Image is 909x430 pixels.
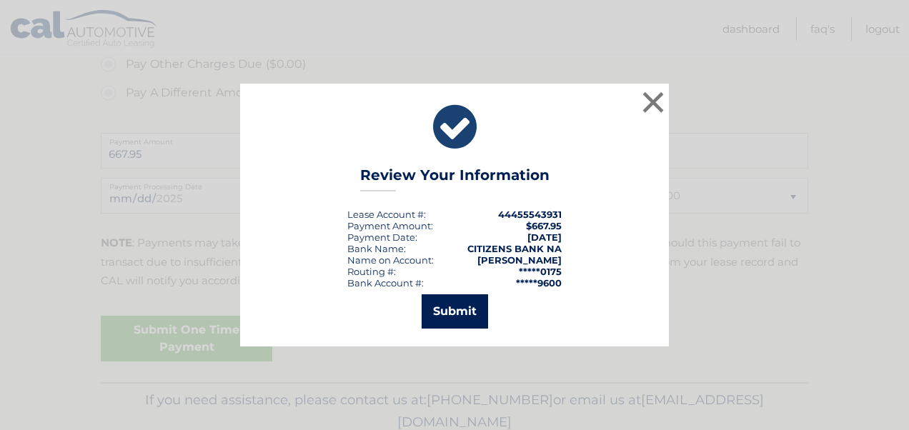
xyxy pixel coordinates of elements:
[347,231,415,243] span: Payment Date
[360,166,550,191] h3: Review Your Information
[477,254,562,266] strong: [PERSON_NAME]
[347,220,433,231] div: Payment Amount:
[498,209,562,220] strong: 44455543931
[347,231,417,243] div: :
[347,209,426,220] div: Lease Account #:
[347,243,406,254] div: Bank Name:
[527,231,562,243] span: [DATE]
[467,243,562,254] strong: CITIZENS BANK NA
[526,220,562,231] span: $667.95
[639,88,667,116] button: ×
[347,277,424,289] div: Bank Account #:
[422,294,488,329] button: Submit
[347,254,434,266] div: Name on Account:
[347,266,396,277] div: Routing #:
